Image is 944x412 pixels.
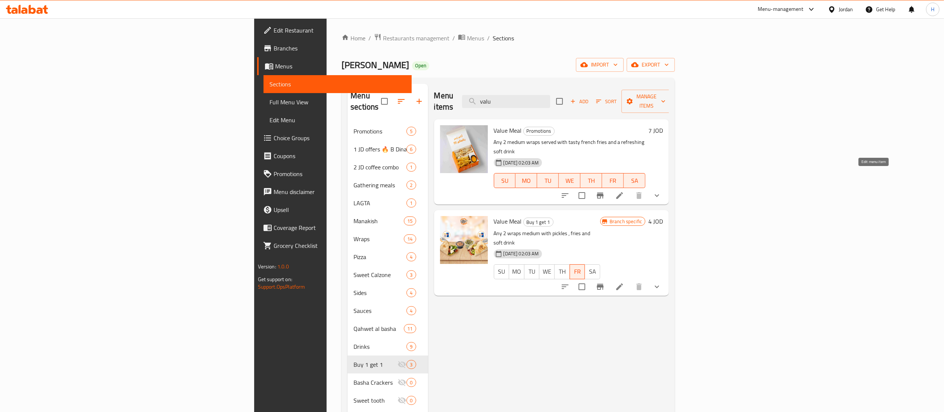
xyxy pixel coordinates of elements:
span: Buy 1 get 1 [524,218,553,227]
span: 1.0.0 [277,262,289,271]
div: 2 JD coffee combo1 [348,158,428,176]
span: 0 [407,379,415,386]
span: Promotions [524,127,554,135]
span: Sort items [591,96,621,107]
span: Select to update [574,188,590,203]
span: LAGTA [353,199,406,207]
div: Sweet Calzone3 [348,266,428,284]
span: 2 [407,182,415,189]
span: Select section [552,93,567,109]
a: Menus [257,57,412,75]
div: Pizza4 [348,248,428,266]
button: MO [509,264,524,279]
button: sort-choices [556,278,574,296]
button: SA [624,173,645,188]
span: TU [540,175,556,186]
button: TU [524,264,540,279]
a: Promotions [257,165,412,183]
span: Manakish [353,216,404,225]
button: sort-choices [556,187,574,205]
span: 1 [407,200,415,207]
div: Gathering meals2 [348,176,428,194]
span: Basha Crackers [353,378,398,387]
span: 14 [404,236,415,243]
span: Upsell [274,205,406,214]
span: [DATE] 02:03 AM [501,159,542,166]
span: Qahwet al basha [353,324,404,333]
span: Get support on: [258,274,292,284]
svg: Inactive section [398,360,406,369]
a: Support.OpsPlatform [258,282,305,292]
button: delete [630,278,648,296]
button: Manage items [621,90,672,113]
div: Promotions5 [348,122,428,140]
div: Sides4 [348,284,428,302]
button: MO [515,173,537,188]
span: Manage items [627,92,666,111]
div: Buy 1 get 1 [523,218,554,227]
div: Drinks9 [348,338,428,356]
span: 4 [407,289,415,296]
span: 6 [407,146,415,153]
div: items [406,145,416,154]
div: Sauces4 [348,302,428,320]
span: Branches [274,44,406,53]
span: Sort sections [392,92,410,110]
div: items [406,396,416,405]
a: Branches [257,39,412,57]
span: SA [627,175,642,186]
img: Value Meal [440,125,488,173]
div: Buy 1 get 1 [353,360,398,369]
span: 3 [407,271,415,279]
li: / [452,34,455,43]
div: items [404,324,416,333]
button: export [627,58,675,72]
span: Coverage Report [274,223,406,232]
div: items [406,306,416,315]
span: Grocery Checklist [274,241,406,250]
div: items [406,163,416,172]
p: Any 2 medium wraps served with tasty french fries and a refreshing soft drink [494,138,646,156]
svg: Show Choices [652,191,661,200]
span: 4 [407,307,415,314]
span: Wraps [353,234,404,243]
span: Select all sections [377,93,392,109]
span: Sauces [353,306,406,315]
div: items [406,127,416,136]
div: items [406,252,416,261]
div: items [406,378,416,387]
span: [DATE] 02:03 AM [501,250,542,257]
div: items [406,342,416,351]
span: 0 [407,397,415,404]
div: Jordan [839,5,853,13]
span: Sweet Calzone [353,270,406,279]
span: FR [573,266,582,277]
div: Wraps14 [348,230,428,248]
a: Choice Groups [257,129,412,147]
button: Branch-specific-item [591,278,609,296]
a: Menu disclaimer [257,183,412,201]
span: Edit Restaurant [274,26,406,35]
span: Full Menu View [270,98,406,107]
span: 5 [407,128,415,135]
button: show more [648,278,666,296]
span: 1 [407,164,415,171]
span: MO [512,266,521,277]
a: Menus [458,33,484,43]
span: Sweet tooth [353,396,398,405]
svg: Inactive section [398,396,406,405]
span: 4 [407,253,415,261]
span: Menus [467,34,484,43]
div: Qahwet al basha11 [348,320,428,338]
div: Menu-management [758,5,804,14]
span: Add item [567,96,591,107]
div: LAGTA1 [348,194,428,212]
span: import [582,60,618,70]
div: items [404,234,416,243]
span: Edit Menu [270,116,406,124]
div: Pizza [353,252,406,261]
div: Manakish15 [348,212,428,230]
